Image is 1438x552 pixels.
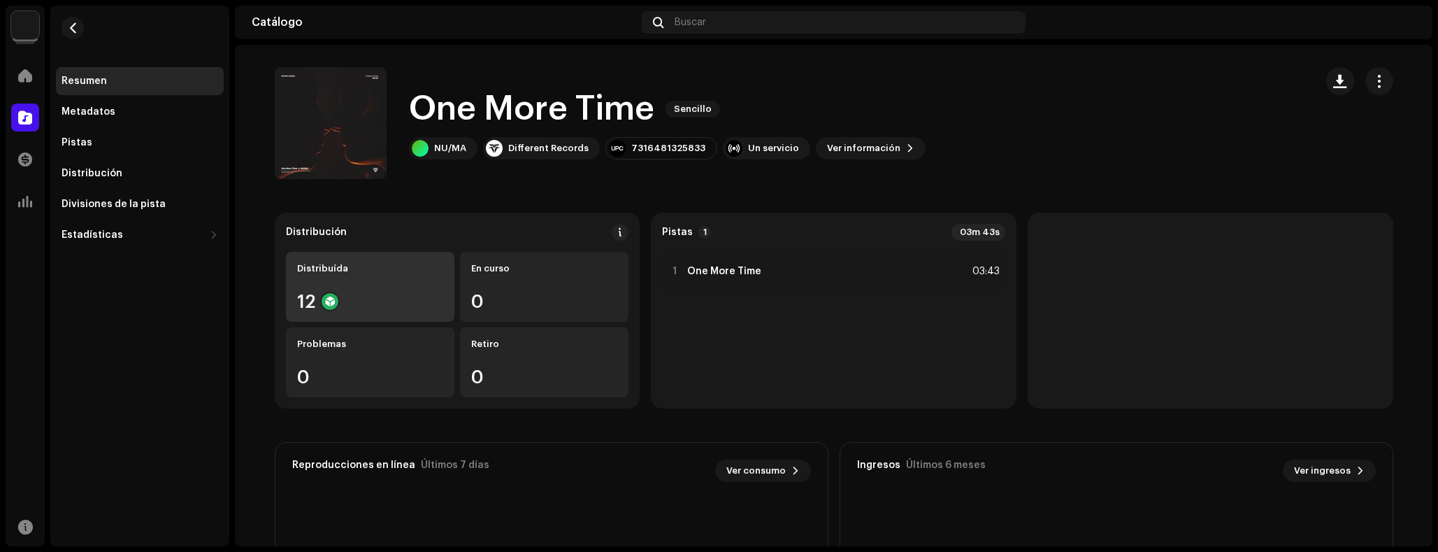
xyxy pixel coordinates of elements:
img: 457408a3-a27c-4fa9-83e7-87de0b703128 [486,140,503,157]
div: Problemas [297,339,443,350]
img: 297a105e-aa6c-4183-9ff4-27133c00f2e2 [11,11,39,39]
p-badge: 1 [698,226,711,239]
div: Últimos 7 días [421,460,489,471]
re-m-nav-item: Resumen [56,67,224,95]
div: Retiro [471,339,617,350]
div: En curso [471,263,617,274]
span: Sencillo [666,101,720,118]
div: Pistas [62,137,92,148]
div: Distribución [286,227,347,238]
div: Distribución [62,168,122,179]
div: 03m 43s [951,224,1005,241]
div: Reproducciones en línea [292,460,415,471]
div: Estadísticas [62,229,123,241]
div: Divisiones de la pista [62,199,166,210]
re-m-nav-item: Metadatos [56,98,224,126]
span: Buscar [675,17,706,28]
img: 64330119-7c00-4796-a648-24c9ce22806e [1393,11,1416,34]
div: Distribuída [297,263,443,274]
button: Ver ingresos [1283,460,1376,482]
div: NU/MA [434,143,466,154]
strong: One More Time [687,266,761,277]
div: Últimos 6 meses [906,460,986,471]
div: Different Records [508,143,589,154]
div: 03:43 [969,263,1000,280]
div: Un servicio [748,143,799,154]
re-m-nav-item: Pistas [56,129,224,157]
div: 7316481325833 [631,143,705,154]
re-m-nav-item: Distribución [56,160,224,187]
div: Resumen [62,76,107,87]
div: Catálogo [252,17,636,28]
re-m-nav-dropdown: Estadísticas [56,221,224,249]
div: Ingresos [857,460,900,471]
re-m-nav-item: Divisiones de la pista [56,190,224,218]
strong: Pistas [662,227,693,238]
button: Ver información [816,137,926,160]
h1: One More Time [409,87,654,132]
span: Ver ingresos [1294,457,1351,485]
span: Ver información [827,134,900,162]
div: Metadatos [62,106,115,118]
button: Ver consumo [715,460,811,482]
span: Ver consumo [726,457,786,485]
